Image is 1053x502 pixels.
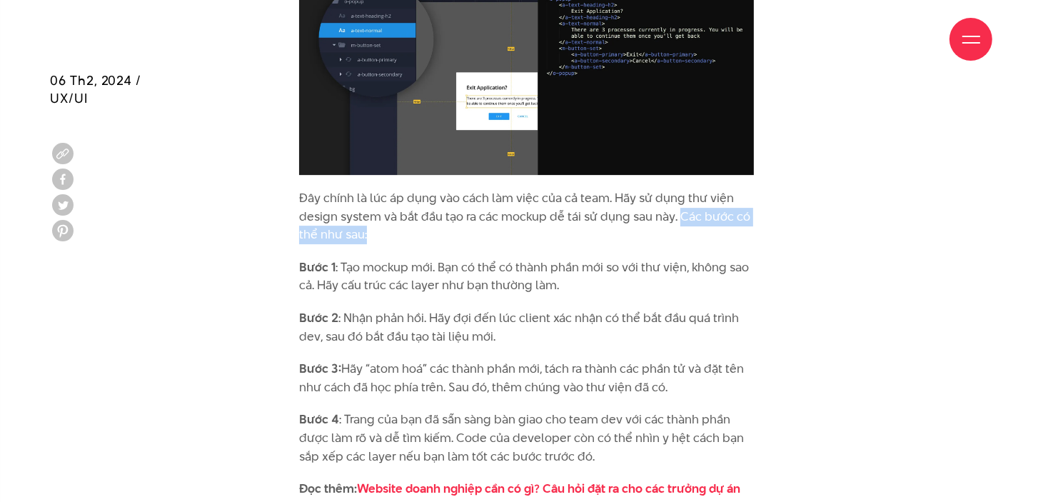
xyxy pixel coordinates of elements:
[50,71,141,107] span: 06 Th2, 2024 / UX/UI
[299,258,336,276] strong: Bước 1
[299,258,755,295] p: : Tạo mockup mới. Bạn có thể có thành phần mới so với thư viện, không sao cả. Hãy cấu trúc các la...
[299,411,339,428] strong: Bước 4
[299,309,755,346] p: : Nhận phản hồi. Hãy đợi đến lúc client xác nhận có thể bắt đầu quá trình dev, sau đó bắt đầu tạo...
[299,360,341,377] strong: Bước 3:
[299,480,740,497] strong: Đọc thêm:
[299,411,755,466] p: : Trang của bạn đã sẵn sàng bàn giao cho team dev với các thành phần được làm rõ và dễ tìm kiếm. ...
[299,360,755,396] p: Hãy “atom hoá” các thành phần mới, tách ra thành các phần tử và đặt tên như cách đã học phía trên...
[299,189,755,244] p: Đây chính là lúc áp dụng vào cách làm việc của cả team. Hãy sử dụng thư viện design system và bắt...
[299,309,338,326] strong: Bước 2
[357,480,740,497] a: Website doanh nghiệp cần có gì? Câu hỏi đặt ra cho các trưởng dự án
